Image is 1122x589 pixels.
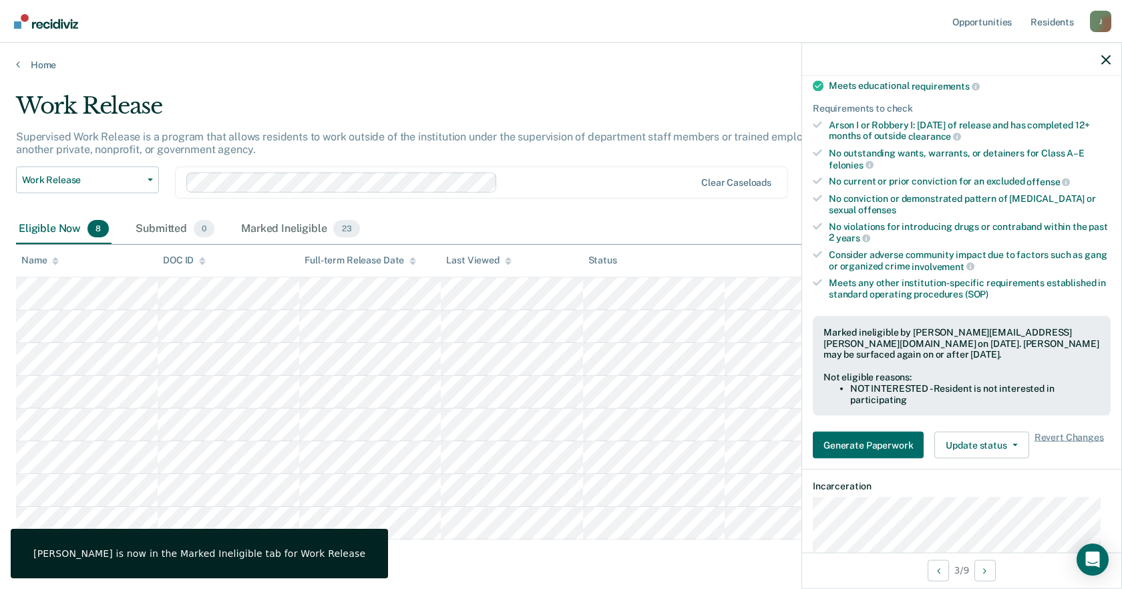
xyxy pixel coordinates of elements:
div: Clear caseloads [701,177,771,189]
div: Meets educational [829,80,1111,92]
p: Supervised Work Release is a program that allows residents to work outside of the institution und... [16,130,837,156]
span: offense [1026,176,1070,187]
span: offenses [858,204,896,215]
div: DOC ID [163,255,206,266]
div: Full-term Release Date [305,255,416,266]
div: Consider adverse community impact due to factors such as gang or organized crime [829,249,1111,271]
span: 23 [333,220,359,237]
span: clearance [908,131,962,142]
div: Marked ineligible by [PERSON_NAME][EMAIL_ADDRESS][PERSON_NAME][DOMAIN_NAME] on [DATE]. [PERSON_NA... [823,326,1100,360]
div: Meets any other institution-specific requirements established in standard operating procedures [829,277,1111,300]
div: No outstanding wants, warrants, or detainers for Class A–E [829,147,1111,170]
a: Home [16,59,1106,71]
span: felonies [829,159,874,170]
div: Marked Ineligible [238,215,362,244]
div: Not eligible reasons: [823,372,1100,383]
button: Profile dropdown button [1090,11,1111,32]
div: Eligible Now [16,215,112,244]
span: years [836,233,870,243]
img: Recidiviz [14,14,78,29]
div: [PERSON_NAME] is now in the Marked Ineligible tab for Work Release [33,548,365,560]
dt: Incarceration [813,481,1111,492]
div: No violations for introducing drugs or contraband within the past 2 [829,221,1111,243]
span: requirements [912,80,980,91]
li: NOT INTERESTED - Resident is not interested in participating [850,382,1100,405]
span: (SOP) [965,289,988,300]
div: Submitted [133,215,217,244]
div: J [1090,11,1111,32]
span: 8 [87,220,109,237]
button: Previous Opportunity [928,560,949,581]
div: Name [21,255,59,266]
div: Work Release [16,92,858,130]
div: Requirements to check [813,102,1111,114]
span: Revert Changes [1035,432,1104,459]
div: Last Viewed [446,255,511,266]
button: Update status [934,432,1028,459]
div: 3 / 9 [802,552,1121,588]
div: Status [588,255,617,266]
span: 0 [194,220,214,237]
div: No conviction or demonstrated pattern of [MEDICAL_DATA] or sexual [829,193,1111,215]
button: Generate Paperwork [813,432,924,459]
div: Open Intercom Messenger [1077,544,1109,576]
span: Work Release [22,174,142,186]
div: Arson I or Robbery I: [DATE] of release and has completed 12+ months of outside [829,119,1111,142]
span: involvement [912,261,974,271]
div: No current or prior conviction for an excluded [829,176,1111,188]
button: Next Opportunity [974,560,996,581]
